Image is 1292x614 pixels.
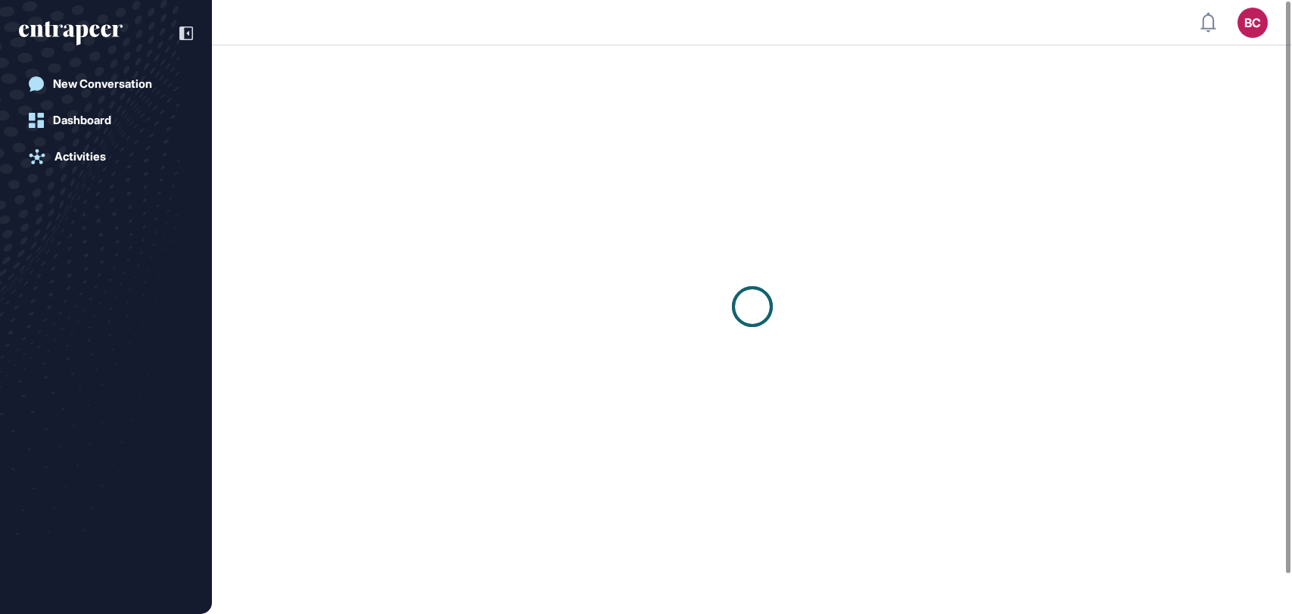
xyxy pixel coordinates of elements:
[54,150,106,164] div: Activities
[19,69,193,99] a: New Conversation
[19,21,123,45] div: entrapeer-logo
[53,114,111,127] div: Dashboard
[1238,8,1268,38] button: BC
[19,142,193,172] a: Activities
[19,105,193,136] a: Dashboard
[53,77,152,91] div: New Conversation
